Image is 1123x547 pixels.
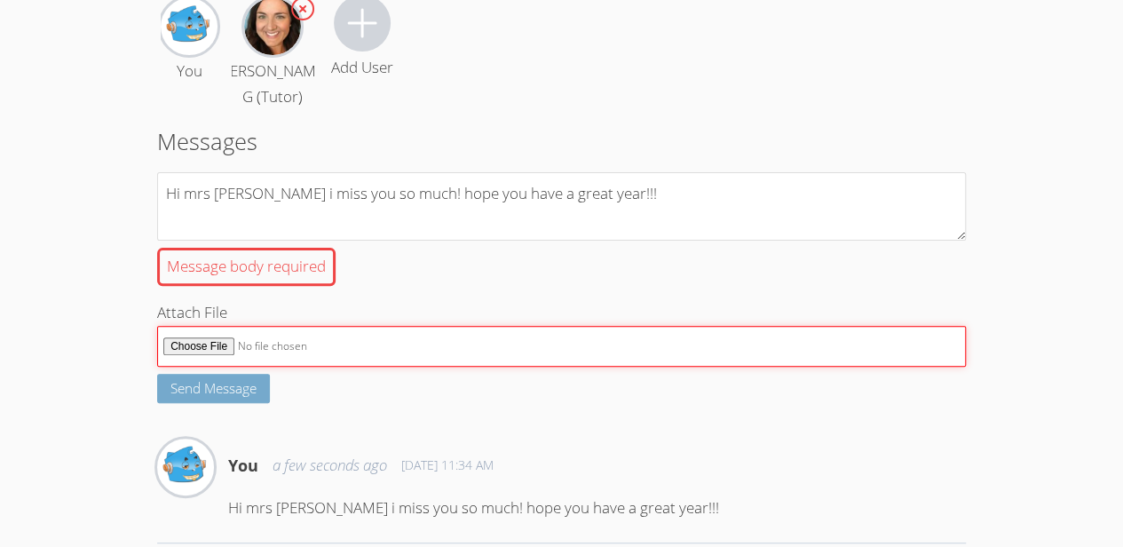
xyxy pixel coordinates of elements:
span: a few seconds ago [273,453,387,479]
button: Send Message [157,374,270,403]
div: Message body required [157,248,336,286]
h4: You [228,453,258,478]
span: [DATE] 11:34 AM [401,456,494,474]
input: Attach File [157,326,966,368]
span: Attach File [157,302,227,322]
div: [PERSON_NAME] G (Tutor) [217,59,328,110]
textarea: Message body required [157,172,966,241]
span: Send Message [170,379,257,397]
img: Naicha Facile [157,439,214,495]
h2: Messages [157,124,966,158]
p: Hi mrs [PERSON_NAME] i miss you so much! hope you have a great year!!! [228,495,966,521]
div: You [177,59,202,84]
div: Add User [331,55,393,81]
